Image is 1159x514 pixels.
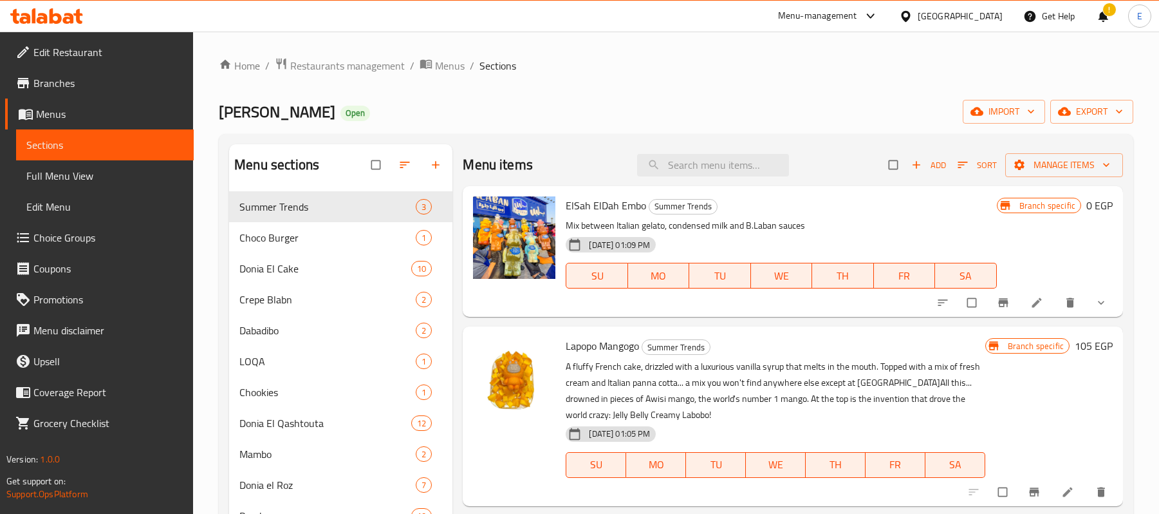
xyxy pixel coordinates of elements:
[416,199,432,214] div: items
[1075,337,1113,355] h6: 105 EGP
[566,452,626,478] button: SU
[479,58,516,73] span: Sections
[6,486,88,502] a: Support.OpsPlatform
[5,284,194,315] a: Promotions
[229,439,452,470] div: Mambo2
[473,337,555,419] img: Lapopo Mangogo
[929,289,960,317] button: sort-choices
[566,218,996,234] p: Mix between Italian gelato, condensed milk and B.Laban sauces
[566,263,627,289] button: SU
[275,57,405,74] a: Restaurants management
[410,58,414,73] li: /
[391,151,422,179] span: Sort sections
[631,455,681,474] span: MO
[219,57,1133,74] nav: breadcrumb
[265,58,270,73] li: /
[908,155,949,175] button: Add
[229,315,452,346] div: Dabadibo2
[874,263,936,289] button: FR
[229,377,452,408] div: Chookies1
[229,284,452,315] div: Crepe Blabn2
[925,452,985,478] button: SA
[1056,289,1087,317] button: delete
[973,104,1035,120] span: import
[1061,486,1077,499] a: Edit menu item
[422,151,452,179] button: Add section
[416,386,431,399] span: 1
[40,451,60,468] span: 1.0.0
[566,196,646,215] span: ElSah ElDah Embo
[36,106,183,122] span: Menus
[239,446,416,462] span: Mambo
[239,230,416,245] span: Choco Burger
[5,222,194,253] a: Choice Groups
[239,261,411,276] span: Donia El Cake
[219,58,260,73] a: Home
[806,452,866,478] button: TH
[1087,478,1118,506] button: delete
[881,153,908,177] span: Select section
[871,455,920,474] span: FR
[649,199,718,214] div: Summer Trends
[33,354,183,369] span: Upsell
[1050,100,1133,124] button: export
[960,290,987,315] span: Select to update
[26,137,183,153] span: Sections
[642,340,710,355] span: Summer Trends
[33,385,183,400] span: Coverage Report
[584,428,655,440] span: [DATE] 01:05 PM
[411,415,432,431] div: items
[989,289,1020,317] button: Branch-specific-item
[6,473,66,490] span: Get support on:
[416,448,431,461] span: 2
[1087,289,1118,317] button: show more
[435,58,465,73] span: Menus
[33,75,183,91] span: Branches
[33,323,183,338] span: Menu disclaimer
[1137,9,1142,23] span: E
[935,263,997,289] button: SA
[931,455,980,474] span: SA
[633,267,685,285] span: MO
[571,455,621,474] span: SU
[229,222,452,253] div: Choco Burger1
[6,451,38,468] span: Version:
[463,155,533,175] h2: Menu items
[778,8,857,24] div: Menu-management
[918,9,1003,23] div: [GEOGRAPHIC_DATA]
[5,68,194,99] a: Branches
[1020,478,1051,506] button: Branch-specific-item
[33,230,183,245] span: Choice Groups
[412,417,431,430] span: 12
[5,37,194,68] a: Edit Restaurant
[990,480,1017,504] span: Select to update
[571,267,622,285] span: SU
[229,253,452,284] div: Donia El Cake10
[566,359,985,423] p: A fluffy French cake, drizzled with a luxurious vanilla syrup that melts in the mouth. Topped wit...
[691,455,741,474] span: TU
[416,325,431,337] span: 2
[1086,196,1113,214] h6: 0 EGP
[239,292,416,307] div: Crepe Blabn
[626,452,686,478] button: MO
[940,267,992,285] span: SA
[584,239,655,251] span: [DATE] 01:09 PM
[1095,296,1108,309] svg: Show Choices
[239,477,416,493] span: Donia el Roz
[412,263,431,275] span: 10
[16,160,194,191] a: Full Menu View
[817,267,869,285] span: TH
[694,267,746,285] span: TU
[33,261,183,276] span: Coupons
[1003,340,1069,352] span: Branch specific
[473,196,555,279] img: ElSah ElDah Embo
[5,99,194,129] a: Menus
[290,58,405,73] span: Restaurants management
[5,315,194,346] a: Menu disclaimer
[1061,104,1123,120] span: export
[340,108,370,119] span: Open
[908,155,949,175] span: Add item
[229,191,452,222] div: Summer Trends3
[689,263,751,289] button: TU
